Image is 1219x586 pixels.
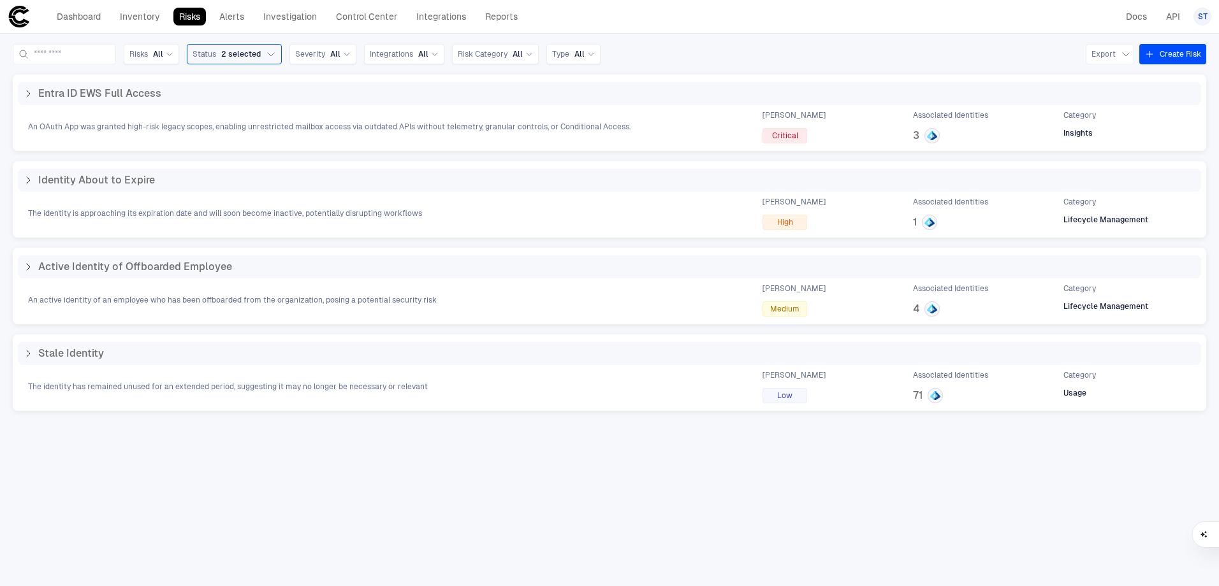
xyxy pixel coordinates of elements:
[777,217,793,227] span: High
[913,303,919,315] span: 4
[13,334,1206,411] div: Stale IdentityThe identity has remained unused for an extended period, suggesting it may no longe...
[913,197,988,207] span: Associated Identities
[1063,283,1096,294] span: Category
[479,8,523,25] a: Reports
[913,110,988,120] span: Associated Identities
[1063,301,1148,311] span: Lifecycle Management
[1193,8,1211,25] button: ST
[913,370,988,380] span: Associated Identities
[913,389,923,402] span: 71
[173,8,206,25] a: Risks
[913,283,988,294] span: Associated Identities
[763,370,826,380] span: [PERSON_NAME]
[1063,197,1096,207] span: Category
[13,248,1206,324] div: Active Identity of Offboarded EmployeeAn active identity of an employee who has been offboarded f...
[330,49,340,59] span: All
[913,129,919,142] span: 3
[411,8,472,25] a: Integrations
[913,216,917,229] span: 1
[574,49,585,59] span: All
[763,110,826,120] span: [PERSON_NAME]
[129,49,148,59] span: Risks
[13,161,1206,238] div: Identity About to ExpireThe identity is approaching its expiration date and will soon become inac...
[1063,215,1148,225] span: Lifecycle Management
[1063,388,1086,398] span: Usage
[38,261,232,273] span: Active Identity of Offboarded Employee
[114,8,166,25] a: Inventory
[552,49,569,59] span: Type
[221,49,261,59] span: 2 selected
[1063,370,1096,380] span: Category
[513,49,523,59] span: All
[772,131,798,141] span: Critical
[28,295,437,305] span: An active identity of an employee who has been offboarded from the organization, posing a potenti...
[28,122,631,132] span: An OAuth App was granted high-risk legacy scopes, enabling unrestricted mailbox access via outdat...
[1086,44,1134,64] button: Export
[193,49,216,59] span: Status
[763,197,826,207] span: [PERSON_NAME]
[1063,128,1093,138] span: Insights
[458,49,507,59] span: Risk Category
[418,49,428,59] span: All
[38,87,161,100] span: Entra ID EWS Full Access
[295,49,325,59] span: Severity
[763,283,826,294] span: [PERSON_NAME]
[28,382,428,392] span: The identity has remained unused for an extended period, suggesting it may no longer be necessary...
[187,44,282,64] button: Status2 selected
[258,8,323,25] a: Investigation
[770,304,799,314] span: Medium
[777,390,792,401] span: Low
[28,208,422,218] span: The identity is approaching its expiration date and will soon become inactive, potentially disrup...
[1139,44,1206,64] button: Create Risk
[330,8,403,25] a: Control Center
[38,174,155,187] span: Identity About to Expire
[370,49,413,59] span: Integrations
[13,75,1206,151] div: Entra ID EWS Full AccessAn OAuth App was granted high-risk legacy scopes, enabling unrestricted m...
[153,49,163,59] span: All
[1198,11,1208,22] span: ST
[51,8,106,25] a: Dashboard
[1063,110,1096,120] span: Category
[38,347,104,360] span: Stale Identity
[1160,8,1186,25] a: API
[1120,8,1153,25] a: Docs
[214,8,250,25] a: Alerts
